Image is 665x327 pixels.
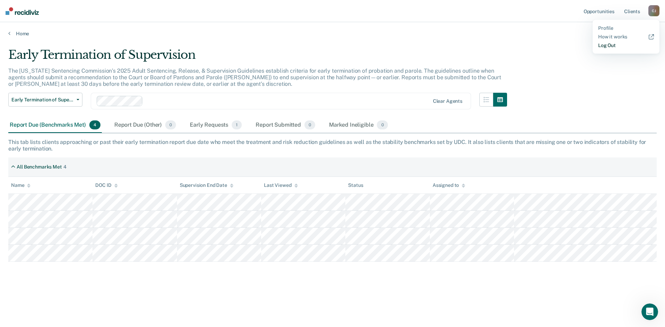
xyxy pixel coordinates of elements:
[165,120,176,129] span: 0
[377,120,388,129] span: 0
[8,48,507,67] div: Early Termination of Supervision
[6,7,39,15] img: Recidiviz
[63,164,66,170] div: 4
[641,303,658,320] iframe: Intercom live chat
[8,161,69,173] div: All Benchmarks Met4
[648,5,659,16] div: C J
[433,98,462,104] div: Clear agents
[17,164,62,170] div: All Benchmarks Met
[8,30,657,37] a: Home
[8,67,501,87] p: The [US_STATE] Sentencing Commission’s 2025 Adult Sentencing, Release, & Supervision Guidelines e...
[8,118,102,133] div: Report Due (Benchmarks Met)4
[304,120,315,129] span: 0
[11,97,74,103] span: Early Termination of Supervision
[433,182,465,188] div: Assigned to
[95,182,117,188] div: DOC ID
[188,118,243,133] div: Early Requests1
[598,25,654,31] a: Profile
[232,120,242,129] span: 1
[113,118,177,133] div: Report Due (Other)0
[264,182,298,188] div: Last Viewed
[8,93,82,107] button: Early Termination of Supervision
[254,118,317,133] div: Report Submitted0
[89,120,100,129] span: 4
[8,139,657,152] div: This tab lists clients approaching or past their early termination report due date who meet the t...
[348,182,363,188] div: Status
[648,5,659,16] button: CJ
[328,118,389,133] div: Marked Ineligible0
[11,182,30,188] div: Name
[180,182,233,188] div: Supervision End Date
[598,34,654,40] a: How it works
[598,43,654,48] a: Log Out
